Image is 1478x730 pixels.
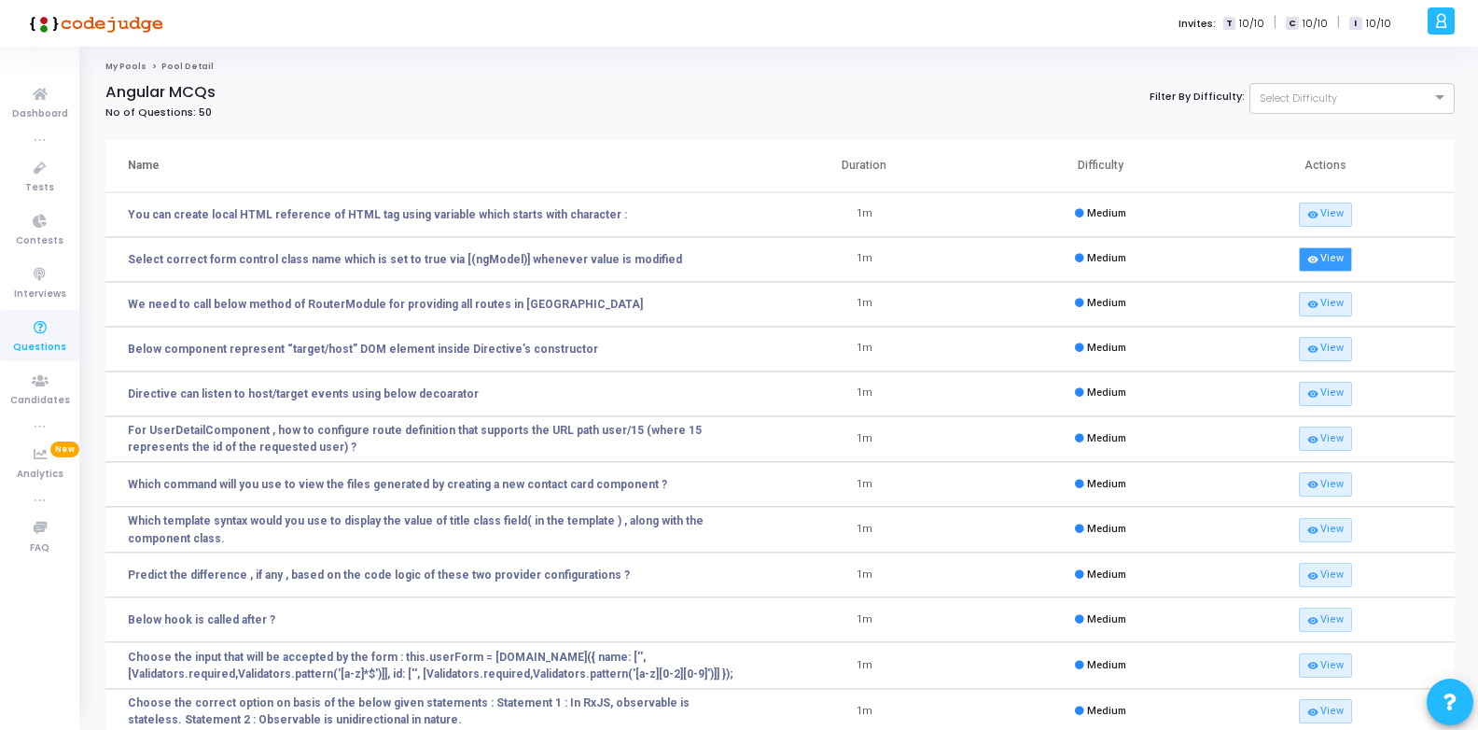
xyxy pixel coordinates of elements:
i: visibility [1307,570,1318,581]
a: Choose the correct option on basis of the below given statements : Statement 1 : In RxJS, observa... [128,695,746,728]
td: 1m [746,192,983,237]
i: visibility [1307,254,1318,264]
a: visibilityView [1299,382,1351,406]
span: 10/10 [1303,16,1328,32]
div: Medium [1075,612,1126,628]
i: visibility [1307,660,1318,670]
a: Below component represent “target/host” DOM element inside Directive’s constructor [128,341,598,358]
i: visibility [1307,707,1318,717]
span: | [1337,13,1340,33]
a: Below hook is called after ? [128,611,275,628]
div: Medium [1075,386,1126,401]
span: Candidates [10,393,70,409]
i: visibility [1307,479,1318,489]
a: Choose the input that will be accepted by the form : this.userForm = [DOMAIN_NAME]({ name: ['', [... [128,649,746,682]
span: FAQ [30,540,49,556]
i: visibility [1307,209,1318,219]
div: Medium [1075,206,1126,222]
a: visibilityView [1299,699,1351,723]
th: Actions [1219,140,1455,192]
a: visibilityView [1299,247,1351,272]
td: 1m [746,642,983,688]
span: C [1286,17,1298,31]
h6: No of Questions: 50 [105,106,998,119]
img: logo [23,5,163,42]
td: 1m [746,327,983,372]
div: Medium [1075,704,1126,720]
i: visibility [1307,299,1318,309]
span: Contests [16,233,63,249]
a: visibilityView [1299,472,1351,497]
span: | [1274,13,1276,33]
a: You can create local HTML reference of HTML tag using variable which starts with character : [128,206,627,223]
span: 10/10 [1366,16,1391,32]
a: Predict the difference , if any , based on the code logic of these two provider configurations ? [128,567,630,583]
a: Which command will you use to view the files generated by creating a new contact card component ? [128,476,667,493]
td: 1m [746,416,983,462]
div: Medium [1075,568,1126,583]
div: Medium [1075,341,1126,357]
span: Pool Detail [161,61,214,72]
a: visibilityView [1299,427,1351,451]
th: Name [105,140,746,192]
h4: Angular MCQs [105,83,998,102]
span: Questions [13,340,66,356]
span: Interviews [14,287,66,302]
th: Duration [746,140,983,192]
td: 1m [746,372,983,416]
i: visibility [1307,525,1318,535]
a: visibilityView [1299,518,1351,542]
i: visibility [1307,615,1318,625]
span: T [1223,17,1235,31]
td: 1m [746,553,983,597]
span: Analytics [17,467,63,483]
i: visibility [1307,388,1318,399]
a: Directive can listen to host/target events using below decoarator [128,386,479,402]
span: I [1349,17,1361,31]
nav: breadcrumb [105,61,1455,73]
a: visibilityView [1299,203,1351,227]
th: Difficulty [983,140,1219,192]
td: 1m [746,237,983,282]
div: Medium [1075,522,1126,538]
a: Which template syntax would you use to display the value of title class field( in the template ) ... [128,512,746,546]
a: For UserDetailComponent , how to configure route definition that supports the URL path user/15 (w... [128,422,746,456]
div: Medium [1075,251,1126,267]
a: My Pools [105,61,146,72]
span: Dashboard [12,106,68,122]
label: Invites: [1178,16,1216,32]
a: visibilityView [1299,292,1351,316]
td: 1m [746,282,983,327]
span: New [50,442,79,457]
a: visibilityView [1299,337,1351,361]
div: Medium [1075,296,1126,312]
a: visibilityView [1299,608,1351,632]
td: 1m [746,507,983,553]
a: Select correct form control class name which is set to true via [(ngModel)] whenever value is mod... [128,251,682,268]
a: We need to call below method of RouterModule for providing all routes in [GEOGRAPHIC_DATA] [128,296,643,313]
span: Tests [25,180,54,196]
div: Medium [1075,431,1126,447]
div: Medium [1075,658,1126,674]
a: visibilityView [1299,563,1351,587]
a: visibilityView [1299,653,1351,678]
i: visibility [1307,434,1318,444]
label: Filter By Difficulty: [1150,89,1245,119]
span: 10/10 [1239,16,1264,32]
i: visibility [1307,344,1318,354]
td: 1m [746,597,983,642]
td: 1m [746,462,983,507]
div: Medium [1075,477,1126,493]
